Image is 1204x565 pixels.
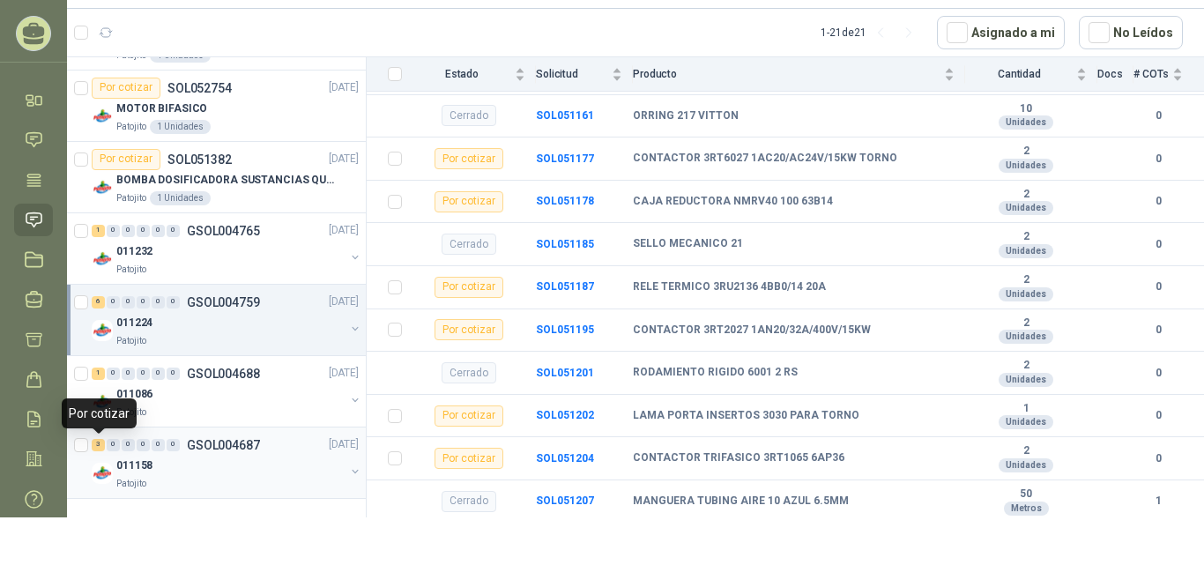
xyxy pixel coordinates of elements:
div: 0 [137,368,150,380]
a: SOL051202 [536,409,594,421]
a: SOL051178 [536,195,594,207]
b: 0 [1133,450,1183,467]
a: SOL051177 [536,152,594,165]
b: LAMA PORTA INSERTOS 3030 PARA TORNO [633,409,859,423]
p: [DATE] [329,222,359,239]
span: # COTs [1133,68,1169,80]
div: Por cotizar [435,448,503,469]
div: Por cotizar [62,398,137,428]
p: 011158 [116,457,152,474]
div: 0 [107,368,120,380]
div: 1 [92,368,105,380]
a: Por cotizarSOL052754[DATE] Company LogoMOTOR BIFASICOPatojito1 Unidades [67,71,366,142]
p: SOL052754 [167,82,232,94]
div: Por cotizar [435,148,503,169]
p: Patojito [116,334,146,348]
b: 50 [965,487,1087,502]
b: 2 [965,188,1087,202]
div: Cerrado [442,234,496,255]
a: SOL051204 [536,452,594,465]
th: Estado [412,57,536,92]
div: 1 Unidades [150,120,211,134]
b: 0 [1133,236,1183,253]
div: 0 [167,439,180,451]
b: CONTACTOR 3RT6027 1AC20/AC24V/15KW TORNO [633,152,897,166]
b: 2 [965,316,1087,331]
div: Por cotizar [435,277,503,298]
div: 1 - 21 de 21 [821,19,923,47]
a: SOL051207 [536,494,594,507]
div: 0 [152,225,165,237]
div: 0 [122,296,135,309]
b: 0 [1133,365,1183,382]
a: SOL051161 [536,109,594,122]
span: Cantidad [965,68,1073,80]
div: 0 [152,439,165,451]
div: 0 [107,439,120,451]
a: 3 0 0 0 0 0 GSOL004687[DATE] Company Logo011158Patojito [92,435,362,491]
img: Company Logo [92,249,113,270]
div: 0 [122,225,135,237]
a: Por cotizarSOL051382[DATE] Company LogoBOMBA DOSIFICADORA SUSTANCIAS QUIMICASPatojito1 Unidades [67,142,366,213]
p: GSOL004765 [187,225,260,237]
img: Company Logo [92,391,113,413]
span: Estado [412,68,511,80]
b: 1 [1133,493,1183,509]
a: SOL051195 [536,323,594,336]
div: 3 [92,439,105,451]
div: Unidades [999,415,1053,429]
p: [DATE] [329,79,359,96]
a: 1 0 0 0 0 0 GSOL004765[DATE] Company Logo011232Patojito [92,220,362,277]
p: MOTOR BIFASICO [116,100,207,117]
b: 0 [1133,108,1183,124]
a: SOL051187 [536,280,594,293]
b: 2 [965,145,1087,159]
a: SOL051201 [536,367,594,379]
p: GSOL004688 [187,368,260,380]
div: Unidades [999,373,1053,387]
th: Cantidad [965,57,1097,92]
p: BOMBA DOSIFICADORA SUSTANCIAS QUIMICAS [116,172,336,189]
b: 2 [965,359,1087,373]
img: Company Logo [92,320,113,341]
div: Unidades [999,458,1053,472]
p: Patojito [116,263,146,277]
th: # COTs [1133,57,1204,92]
b: 0 [1133,322,1183,338]
button: No Leídos [1079,16,1183,49]
b: CAJA REDUCTORA NMRV40 100 63B14 [633,195,833,209]
div: Unidades [999,287,1053,301]
b: CONTACTOR 3RT2027 1AN20/32A/400V/15KW [633,323,871,338]
div: Cerrado [442,491,496,512]
th: Producto [633,57,965,92]
div: Unidades [999,159,1053,173]
img: Company Logo [92,463,113,484]
b: SELLO MECANICO 21 [633,237,743,251]
b: 2 [965,273,1087,287]
th: Docs [1097,57,1133,92]
div: Por cotizar [435,191,503,212]
div: 1 [92,225,105,237]
div: Unidades [999,244,1053,258]
button: Asignado a mi [937,16,1065,49]
p: Patojito [116,191,146,205]
b: 2 [965,230,1087,244]
b: 10 [965,102,1087,116]
div: 0 [107,296,120,309]
div: Por cotizar [435,319,503,340]
div: 0 [137,225,150,237]
span: Solicitud [536,68,608,80]
b: CONTACTOR TRIFASICO 3RT1065 6AP36 [633,451,844,465]
div: Metros [1004,502,1049,516]
p: [DATE] [329,151,359,167]
div: Unidades [999,330,1053,344]
b: SOL051185 [536,238,594,250]
div: 0 [122,368,135,380]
